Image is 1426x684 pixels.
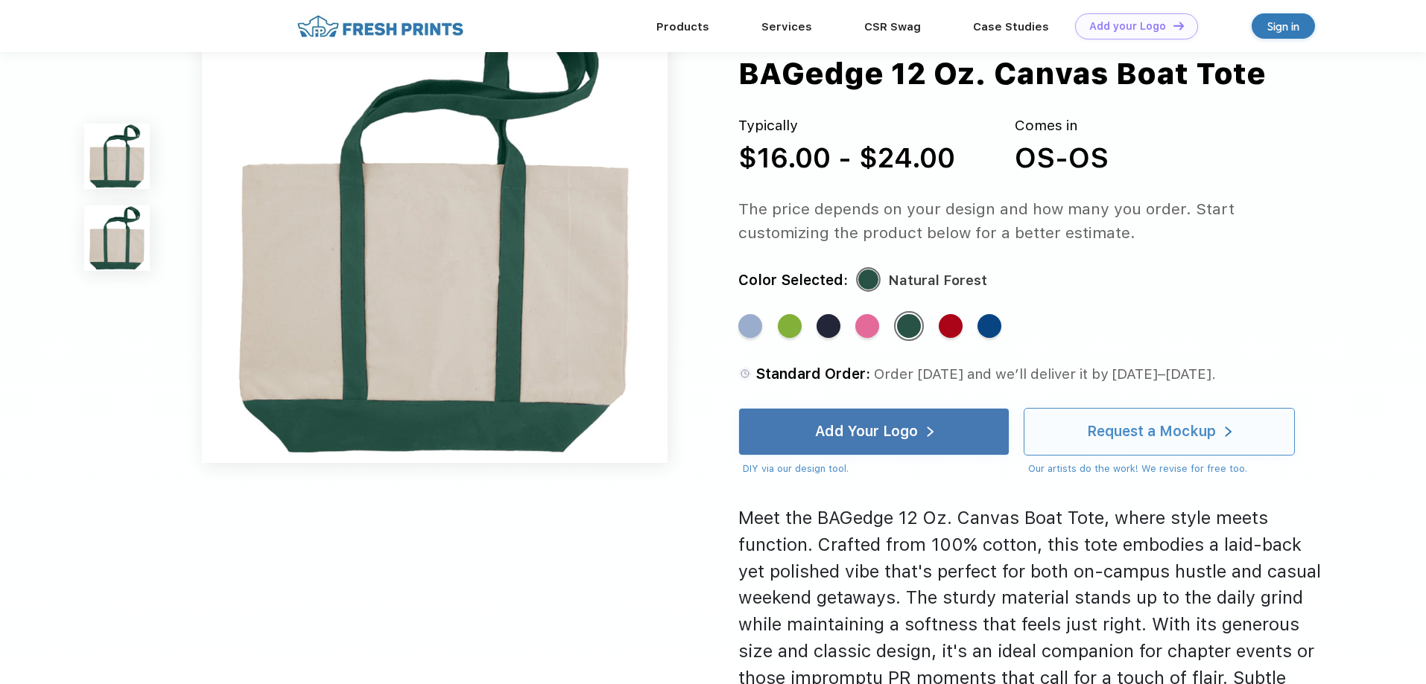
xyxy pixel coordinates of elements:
[84,124,150,189] img: func=resize&h=100
[293,13,468,39] img: fo%20logo%202.webp
[738,51,1266,96] div: BAGedge 12 Oz. Canvas Boat Tote
[738,137,955,179] div: $16.00 - $24.00
[855,314,879,338] div: Natural Pink
[1015,115,1109,137] div: Comes in
[1225,426,1232,438] img: white arrow
[738,367,752,380] img: standard order
[778,314,802,338] div: Natural Lime
[817,314,840,338] div: Natural Navy
[815,424,918,439] div: Add Your Logo
[1267,18,1299,35] div: Sign in
[656,20,709,33] a: Products
[1089,20,1166,33] div: Add your Logo
[1028,461,1295,476] div: Our artists do the work! We revise for free too.
[927,426,934,438] img: white arrow
[874,365,1216,383] span: Order [DATE] and we’ll deliver it by [DATE]–[DATE].
[1015,137,1109,179] div: OS-OS
[738,269,848,293] div: Color Selected:
[939,314,963,338] div: Natural Red
[888,269,987,293] div: Natural Forest
[1087,424,1216,439] div: Request a Mockup
[755,365,870,383] span: Standard Order:
[897,314,921,338] div: Natural Forest
[977,314,1001,338] div: Natural Royal
[1252,13,1315,39] a: Sign in
[738,197,1323,245] div: The price depends on your design and how many you order. Start customizing the product below for ...
[738,115,955,137] div: Typically
[743,461,1010,476] div: DIY via our design tool.
[1173,22,1184,30] img: DT
[84,205,150,271] img: func=resize&h=100
[738,314,762,338] div: Natural Light Blue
